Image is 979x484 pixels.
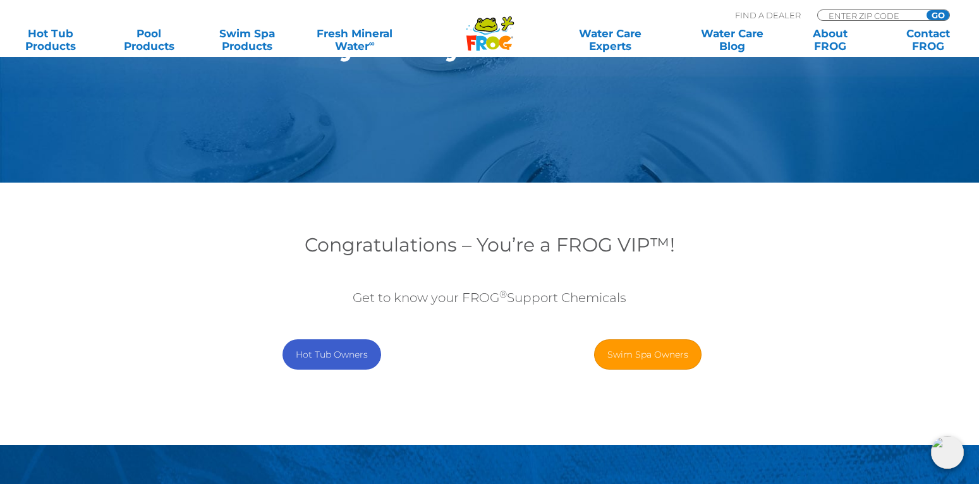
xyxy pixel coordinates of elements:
p: Get to know your FROG Support Chemicals [174,287,806,308]
img: openIcon [931,436,964,469]
a: Water CareExperts [548,27,672,52]
p: Find A Dealer [735,9,801,21]
a: Hot Tub Owners [283,339,381,370]
sup: ® [499,288,507,300]
a: PoolProducts [111,27,187,52]
a: ContactFROG [890,27,966,52]
h3: Congratulations – You’re a FROG VIP™! [174,234,806,256]
a: Water CareBlog [694,27,770,52]
a: Hot TubProducts [13,27,89,52]
a: AboutFROG [792,27,868,52]
a: Fresh MineralWater∞ [307,27,403,52]
a: Swim SpaProducts [209,27,285,52]
input: Zip Code Form [827,10,913,21]
a: Swim Spa Owners [594,339,702,370]
input: GO [927,10,949,20]
sup: ∞ [369,39,375,48]
h1: Thank you for your submission [120,32,801,62]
